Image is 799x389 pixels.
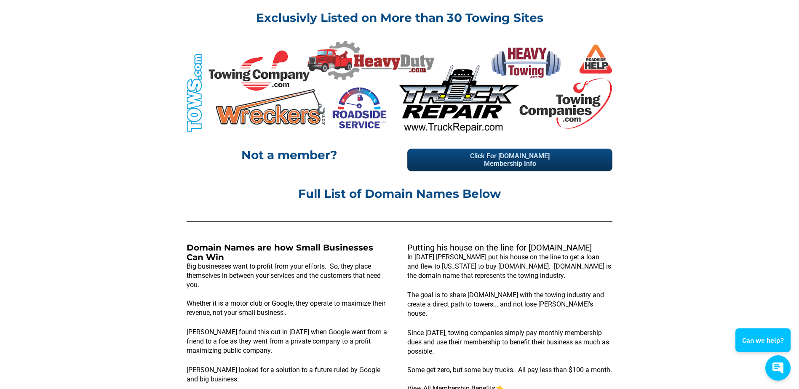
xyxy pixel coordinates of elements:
[241,148,337,162] strong: Not a member?
[298,187,501,201] strong: Full List of Domain Names Below
[407,253,612,280] p: In [DATE] [PERSON_NAME] put his house on the line to get a loan and flew to [US_STATE] to buy [DO...
[407,243,612,253] p: Putting his house on the line for [DOMAIN_NAME]
[729,305,799,389] iframe: Conversations
[407,290,612,318] p: The goal is to share [DOMAIN_NAME] with the towing industry and create a direct path to towers......
[256,11,543,25] strong: Exclusivly Listed on More than 30 Towing Sites
[187,328,391,355] p: [PERSON_NAME] found this out in [DATE] when Google went from a friend to a foe as they went from ...
[187,365,391,384] p: [PERSON_NAME] looked for a solution to a future ruled by Google and big business.
[407,149,612,171] a: Click For [DOMAIN_NAME]Membership Info
[187,40,612,133] img: These are some of the sites that Towing.com members appear on
[187,243,391,262] h3: Domain Names are how Small Businesses Can Win
[187,262,391,317] p: Big businesses want to profit from your efforts. So, they place themselves in between your servic...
